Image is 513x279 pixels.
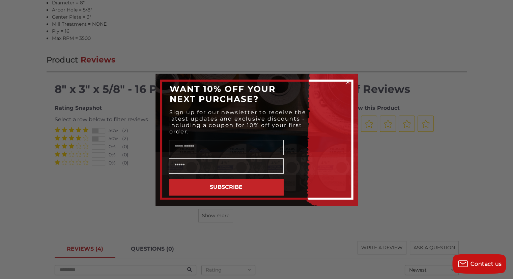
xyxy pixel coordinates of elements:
[344,79,351,85] button: Close dialog
[169,109,306,135] span: Sign up for our newsletter to receive the latest updates and exclusive discounts - including a co...
[169,179,284,196] button: SUBSCRIBE
[471,261,502,267] span: Contact us
[452,254,506,274] button: Contact us
[170,84,276,104] span: WANT 10% OFF YOUR NEXT PURCHASE?
[169,158,284,174] input: Email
